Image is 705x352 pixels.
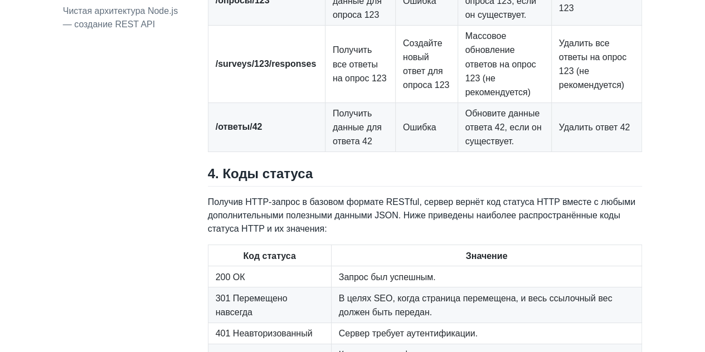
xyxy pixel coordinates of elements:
font: Получить данные для ответа 42 [333,109,382,146]
font: /surveys/123/responses [216,59,317,69]
font: Значение [466,251,508,260]
font: Код статуса [243,251,295,260]
font: 4. Коды статуса [208,166,313,181]
font: 401 Неавторизованный [216,329,313,338]
font: Запрос был успешным. [339,272,436,281]
font: /ответы/42 [216,122,262,131]
font: Получить все ответы на опрос 123 [333,45,387,82]
font: Сервер требует аутентификации. [339,329,478,338]
font: Массовое обновление ответов на опрос 123 (не рекомендуется) [465,31,536,97]
font: Ошибка [403,123,436,132]
font: 301 Перемещено навсегда [216,294,288,317]
font: Удалить все ответы на опрос 123 (не рекомендуется) [559,38,626,90]
font: 200 ОК [216,272,245,281]
font: Обновите данные ответа 42, если он существует. [465,109,542,146]
a: Чистая архитектура Node.js — создание REST API [63,6,178,29]
font: Создайте новый ответ для опроса 123 [403,38,449,90]
font: В целях SEO, когда страница перемещена, и весь ссылочный вес должен быть передан. [339,294,612,317]
font: Удалить ответ 42 [559,123,630,132]
font: Получив HTTP-запрос в базовом формате RESTful, сервер вернёт код статуса HTTP вместе с любыми доп... [208,197,635,233]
